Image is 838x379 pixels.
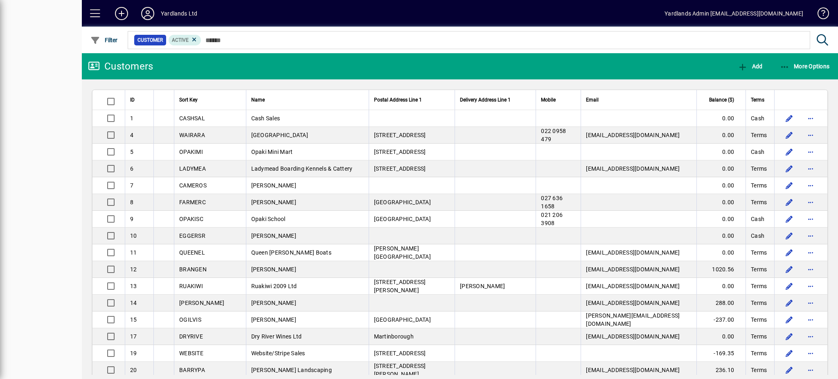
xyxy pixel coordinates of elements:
[251,165,353,172] span: Ladymead Boarding Kennels & Cattery
[135,6,161,21] button: Profile
[696,278,746,295] td: 0.00
[696,362,746,379] td: 236.10
[251,316,296,323] span: [PERSON_NAME]
[783,129,796,142] button: Edit
[374,279,426,293] span: [STREET_ADDRESS][PERSON_NAME]
[783,229,796,242] button: Edit
[783,179,796,192] button: Edit
[804,162,817,175] button: More options
[179,132,205,138] span: WAIRARA
[179,115,205,122] span: CASHSAL
[804,363,817,377] button: More options
[804,330,817,343] button: More options
[130,132,133,138] span: 4
[751,248,767,257] span: Terms
[780,63,830,70] span: More Options
[696,144,746,160] td: 0.00
[130,115,133,122] span: 1
[804,129,817,142] button: More options
[586,165,680,172] span: [EMAIL_ADDRESS][DOMAIN_NAME]
[804,246,817,259] button: More options
[696,228,746,244] td: 0.00
[751,299,767,307] span: Terms
[130,149,133,155] span: 5
[130,283,137,289] span: 13
[783,313,796,326] button: Edit
[751,215,764,223] span: Cash
[586,95,692,104] div: Email
[130,216,133,222] span: 9
[696,345,746,362] td: -169.35
[783,112,796,125] button: Edit
[811,2,828,28] a: Knowledge Base
[179,266,207,273] span: BRANGEN
[137,36,163,44] span: Customer
[179,165,206,172] span: LADYMEA
[460,283,505,289] span: [PERSON_NAME]
[751,165,767,173] span: Terms
[130,333,137,340] span: 17
[169,35,201,45] mat-chip: Activation Status: Active
[130,367,137,373] span: 20
[751,332,767,341] span: Terms
[696,177,746,194] td: 0.00
[751,181,767,189] span: Terms
[783,296,796,309] button: Edit
[696,110,746,127] td: 0.00
[696,211,746,228] td: 0.00
[374,216,431,222] span: [GEOGRAPHIC_DATA]
[374,350,426,356] span: [STREET_ADDRESS]
[251,249,331,256] span: Queen [PERSON_NAME] Boats
[179,182,207,189] span: CAMEROS
[696,160,746,177] td: 0.00
[251,300,296,306] span: [PERSON_NAME]
[586,300,680,306] span: [EMAIL_ADDRESS][DOMAIN_NAME]
[374,363,426,377] span: [STREET_ADDRESS][PERSON_NAME]
[251,149,293,155] span: Opaki Mini Mart
[783,196,796,209] button: Edit
[108,6,135,21] button: Add
[804,229,817,242] button: More options
[251,283,297,289] span: Ruakiwi 2009 Ltd
[130,182,133,189] span: 7
[738,63,762,70] span: Add
[130,232,137,239] span: 10
[696,127,746,144] td: 0.00
[783,162,796,175] button: Edit
[179,232,205,239] span: EGGERSR
[251,232,296,239] span: [PERSON_NAME]
[374,149,426,155] span: [STREET_ADDRESS]
[251,266,296,273] span: [PERSON_NAME]
[702,95,741,104] div: Balance ($)
[541,212,563,226] span: 021 206 3908
[696,311,746,328] td: -237.00
[179,333,203,340] span: DRYRIVE
[709,95,734,104] span: Balance ($)
[179,249,205,256] span: QUEENEL
[88,33,120,47] button: Filter
[804,313,817,326] button: More options
[179,300,224,306] span: [PERSON_NAME]
[696,295,746,311] td: 288.00
[130,350,137,356] span: 19
[751,316,767,324] span: Terms
[130,249,137,256] span: 11
[179,149,203,155] span: OPAKIMI
[736,59,764,74] button: Add
[751,232,764,240] span: Cash
[374,316,431,323] span: [GEOGRAPHIC_DATA]
[541,195,563,210] span: 027 636 1658
[251,199,296,205] span: [PERSON_NAME]
[251,95,364,104] div: Name
[783,363,796,377] button: Edit
[374,245,431,260] span: [PERSON_NAME][GEOGRAPHIC_DATA]
[541,128,566,142] span: 022 0958 479
[586,249,680,256] span: [EMAIL_ADDRESS][DOMAIN_NAME]
[251,367,332,373] span: [PERSON_NAME] Landscaping
[251,350,305,356] span: Website/Stripe Sales
[586,266,680,273] span: [EMAIL_ADDRESS][DOMAIN_NAME]
[179,350,203,356] span: WEBSITE
[783,212,796,226] button: Edit
[751,349,767,357] span: Terms
[586,132,680,138] span: [EMAIL_ADDRESS][DOMAIN_NAME]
